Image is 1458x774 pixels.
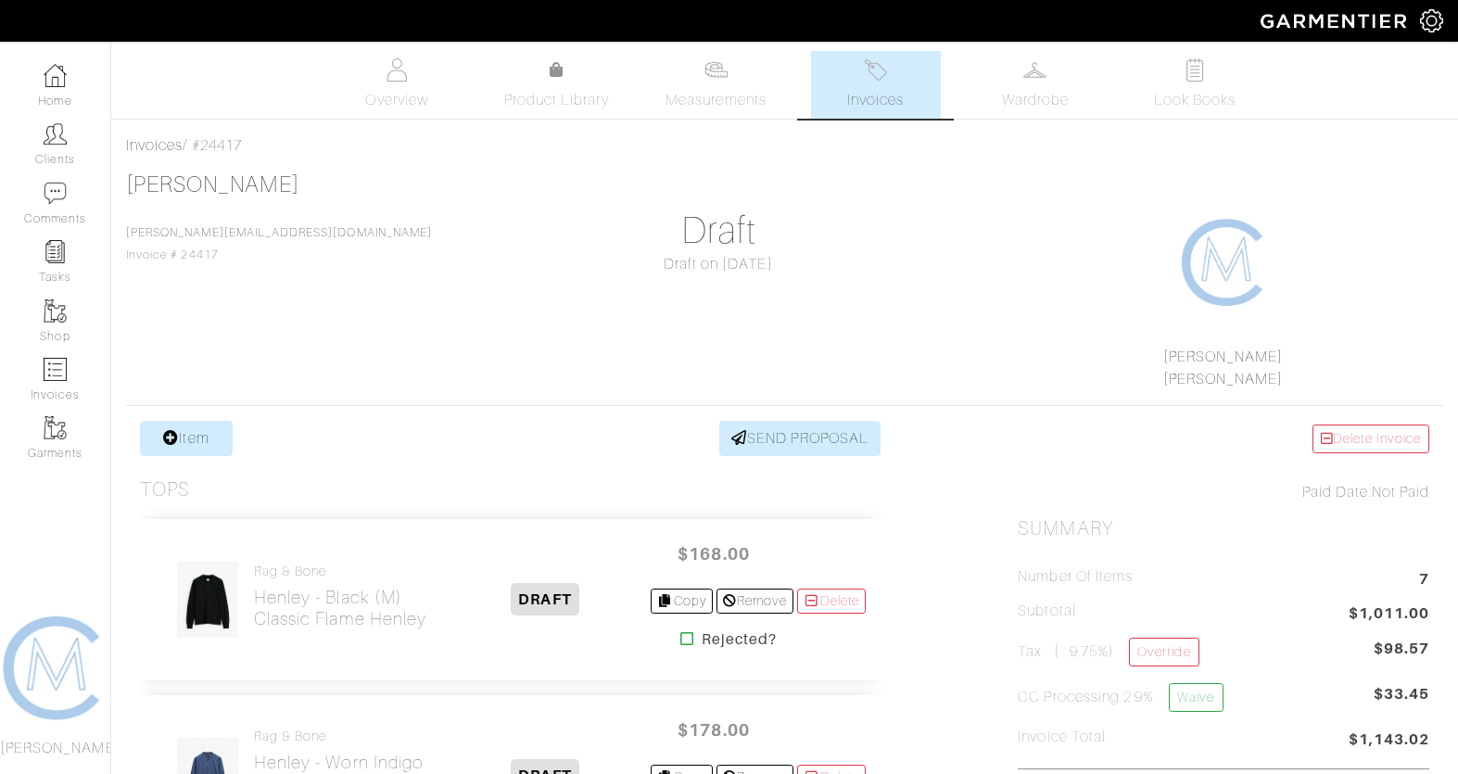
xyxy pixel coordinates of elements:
img: todo-9ac3debb85659649dc8f770b8b6100bb5dab4b48dedcbae339e5042a72dfd3cc.svg [1183,58,1206,82]
strong: Rejected? [702,628,777,651]
img: dashboard-icon-dbcd8f5a0b271acd01030246c82b418ddd0df26cd7fceb0bd07c9910d44c42f6.png [44,64,67,87]
span: $33.45 [1374,683,1429,719]
h2: Summary [1018,517,1429,540]
h5: Subtotal [1018,603,1075,620]
span: Invoice # 24417 [126,226,432,261]
a: Delete Invoice [1312,425,1429,453]
span: Overview [365,89,427,111]
img: garments-icon-b7da505a4dc4fd61783c78ac3ca0ef83fa9d6f193b1c9dc38574b1d14d53ca28.png [44,299,67,323]
h4: Rag & Bone [254,564,426,579]
img: orders-27d20c2124de7fd6de4e0e44c1d41de31381a507db9b33961299e4e07d508b8c.svg [864,58,887,82]
h5: CC Processing 2.9% [1018,683,1223,712]
a: Invoices [126,137,183,154]
h5: Number of Items [1018,568,1133,586]
h2: Henley - Black (M) Classic Flame Henley [254,587,426,629]
img: garmentier-logo-header-white-b43fb05a5012e4ada735d5af1a66efaba907eab6374d6393d1fbf88cb4ef424d.png [1251,5,1420,37]
a: SEND PROPOSAL [719,421,881,456]
span: Measurements [666,89,767,111]
a: Override [1129,638,1198,666]
a: Remove [716,589,793,614]
img: garments-icon-b7da505a4dc4fd61783c78ac3ca0ef83fa9d6f193b1c9dc38574b1d14d53ca28.png [44,416,67,439]
a: [PERSON_NAME] [126,172,299,197]
a: Product Library [491,59,621,111]
a: Invoices [811,51,941,119]
a: [PERSON_NAME] [1163,371,1284,387]
img: clients-icon-6bae9207a08558b7cb47a8932f037763ab4055f8c8b6bfacd5dc20c3e0201464.png [44,122,67,146]
a: Rag & Bone Henley - Black (M)Classic Flame Henley [254,564,426,629]
a: Item [140,421,233,456]
img: comment-icon-a0a6a9ef722e966f86d9cbdc48e553b5cf19dbc54f86b18d962a5391bc8f6eb6.png [44,182,67,205]
a: Overview [332,51,462,119]
a: [PERSON_NAME] [1163,349,1284,365]
span: DRAFT [511,583,578,615]
img: measurements-466bbee1fd09ba9460f595b01e5d73f9e2bff037440d3c8f018324cb6cdf7a4a.svg [704,58,728,82]
a: Look Books [1130,51,1260,119]
span: Paid Date: [1302,484,1372,501]
span: 7 [1419,568,1429,593]
span: $168.00 [658,534,769,574]
div: / #24417 [126,134,1443,157]
span: $178.00 [658,710,769,750]
img: gear-icon-white-bd11855cb880d31180b6d7d6211b90ccbf57a29d726f0c71d8c61bd08dd39cc2.png [1420,9,1443,32]
span: Invoices [847,89,904,111]
div: Not Paid [1018,481,1429,503]
span: $1,143.02 [1349,729,1429,754]
img: orders-icon-0abe47150d42831381b5fb84f609e132dff9fe21cb692f30cb5eec754e2cba89.png [44,358,67,381]
img: basicinfo-40fd8af6dae0f16599ec9e87c0ef1c0a1fdea2edbe929e3d69a839185d80c458.svg [386,58,409,82]
a: Waive [1169,683,1223,712]
a: Measurements [651,51,781,119]
span: Look Books [1154,89,1236,111]
a: [PERSON_NAME][EMAIL_ADDRESS][DOMAIN_NAME] [126,226,432,239]
h4: Rag & Bone [254,729,440,744]
img: 1608267731955.png.png [1179,216,1272,309]
img: jBaBYQeqoG1cTMdNmrg9nbXF [176,561,239,639]
h5: Invoice Total [1018,729,1106,746]
h3: Tops [140,478,190,501]
span: Wardrobe [1002,89,1069,111]
h1: Draft [513,209,924,253]
a: Wardrobe [970,51,1100,119]
div: Draft on [DATE] [513,253,924,275]
img: wardrobe-487a4870c1b7c33e795ec22d11cfc2ed9d08956e64fb3008fe2437562e282088.svg [1023,58,1046,82]
span: Product Library [504,89,609,111]
a: Copy [651,589,713,614]
h5: Tax ( : 9.75%) [1018,638,1198,666]
a: Delete [797,589,866,614]
span: $98.57 [1374,638,1429,660]
span: $1,011.00 [1349,603,1429,628]
img: reminder-icon-8004d30b9f0a5d33ae49ab947aed9ed385cf756f9e5892f1edd6e32f2345188e.png [44,240,67,263]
